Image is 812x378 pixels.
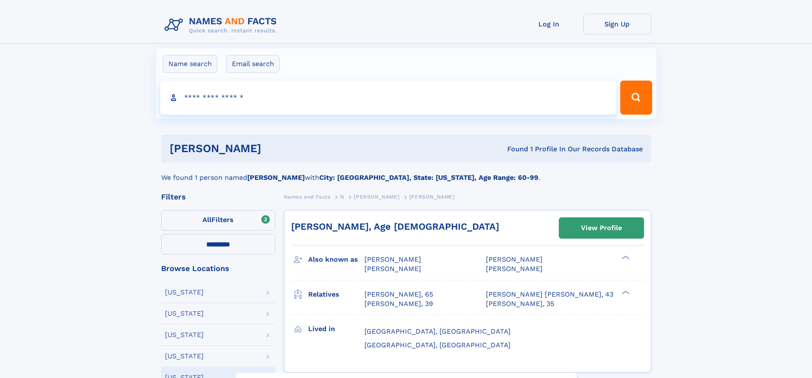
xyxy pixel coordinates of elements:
div: [US_STATE] [165,332,204,338]
a: [PERSON_NAME], 39 [364,299,433,309]
span: N [340,194,344,200]
h1: [PERSON_NAME] [170,143,384,154]
button: Search Button [620,81,652,115]
div: [US_STATE] [165,310,204,317]
a: Log In [515,14,583,35]
a: [PERSON_NAME] [PERSON_NAME], 43 [486,290,613,299]
div: View Profile [581,218,622,238]
a: [PERSON_NAME], Age [DEMOGRAPHIC_DATA] [291,221,499,232]
img: Logo Names and Facts [161,14,284,37]
h3: Relatives [308,287,364,302]
input: search input [160,81,617,115]
div: Found 1 Profile In Our Records Database [384,144,643,154]
div: Filters [161,193,275,201]
label: Name search [163,55,217,73]
div: [US_STATE] [165,289,204,296]
span: [PERSON_NAME] [486,255,543,263]
b: City: [GEOGRAPHIC_DATA], State: [US_STATE], Age Range: 60-99 [319,173,538,182]
label: Email search [226,55,280,73]
b: [PERSON_NAME] [247,173,305,182]
div: Browse Locations [161,265,275,272]
a: [PERSON_NAME] [354,191,399,202]
span: [PERSON_NAME] [364,265,421,273]
div: ❯ [620,289,630,295]
a: View Profile [559,218,644,238]
a: Names and Facts [284,191,331,202]
a: N [340,191,344,202]
span: [PERSON_NAME] [364,255,421,263]
a: [PERSON_NAME], 35 [486,299,554,309]
label: Filters [161,210,275,231]
div: We found 1 person named with . [161,162,651,183]
span: [PERSON_NAME] [486,265,543,273]
span: [PERSON_NAME] [409,194,455,200]
div: ❯ [620,255,630,260]
h3: Lived in [308,322,364,336]
span: [PERSON_NAME] [354,194,399,200]
span: [GEOGRAPHIC_DATA], [GEOGRAPHIC_DATA] [364,341,511,349]
a: Sign Up [583,14,651,35]
h3: Also known as [308,252,364,267]
div: [US_STATE] [165,353,204,360]
a: [PERSON_NAME], 65 [364,290,433,299]
span: All [202,216,211,224]
span: [GEOGRAPHIC_DATA], [GEOGRAPHIC_DATA] [364,327,511,335]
